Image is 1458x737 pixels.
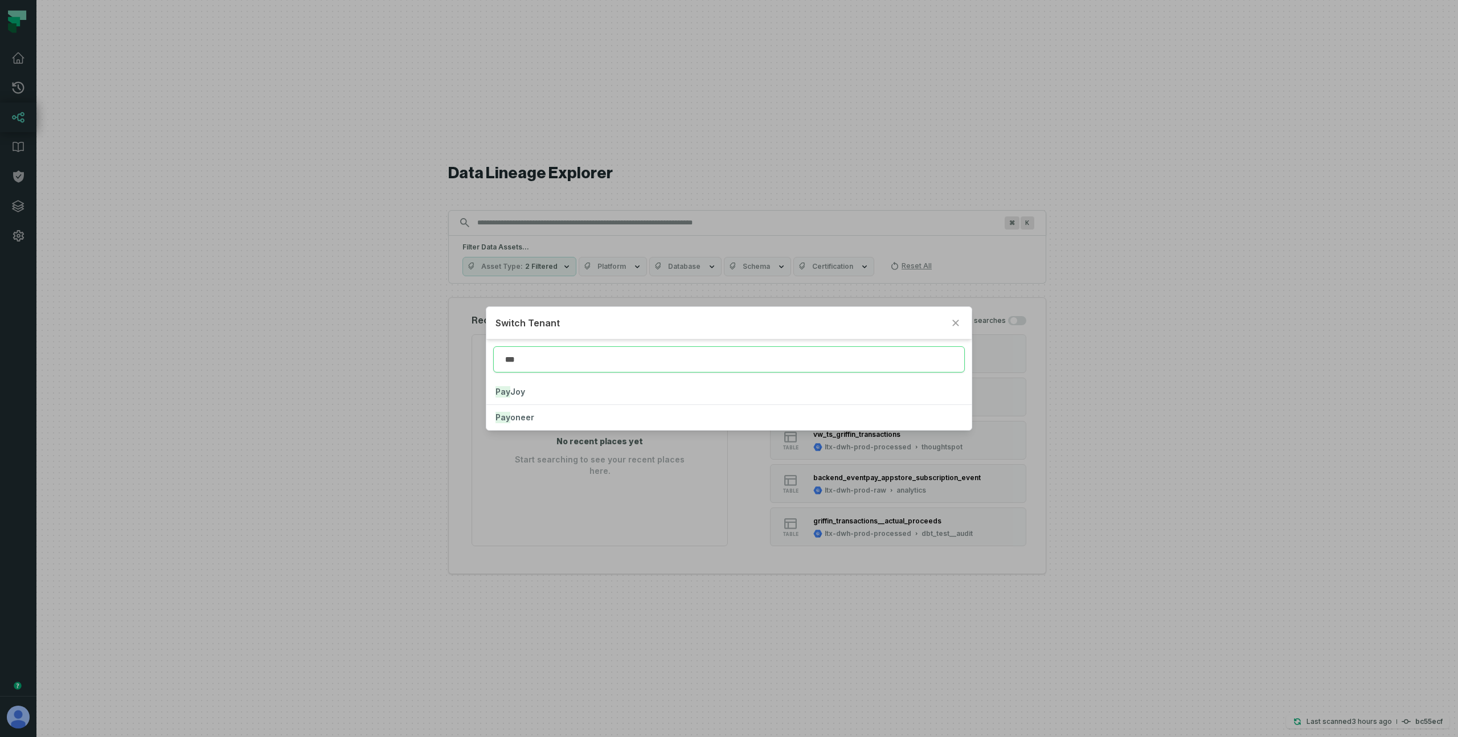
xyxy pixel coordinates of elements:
button: Close [949,316,963,330]
mark: Pay [495,412,510,423]
button: PayJoy [486,379,971,404]
span: Joy [495,387,525,396]
mark: Pay [495,386,510,398]
button: Payoneer [486,405,971,430]
h2: Switch Tenant [495,316,944,330]
span: oneer [495,412,534,422]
